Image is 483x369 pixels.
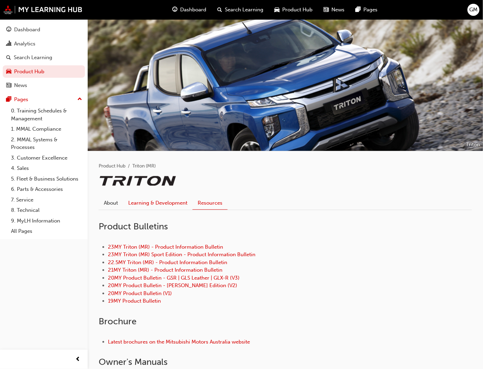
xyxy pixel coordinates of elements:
[108,267,222,273] a: 21MY Triton (MR) - Product Information Bulletin
[6,69,11,75] span: car-icon
[8,153,85,163] a: 3. Customer Excellence
[364,6,378,14] span: Pages
[8,134,85,153] a: 2. MMAL Systems & Processes
[218,6,222,14] span: search-icon
[3,79,85,92] a: News
[108,290,172,296] a: 20MY Product Bulletin (V1)
[132,162,156,170] li: Triton (MR)
[283,6,313,14] span: Product Hub
[8,205,85,216] a: 8. Technical
[108,244,223,250] a: 23MY Triton (MR) - Product Information Bulletin
[8,195,85,205] a: 7. Service
[269,3,318,17] a: car-iconProduct Hub
[3,93,85,106] button: Pages
[8,216,85,226] a: 9. MyLH Information
[3,51,85,64] a: Search Learning
[108,339,250,345] a: Latest brochures on the Mitsubishi Motors Australia website
[108,251,255,258] a: 23MY Triton (MR) Sport Edition - Product Information Bulletin
[180,6,207,14] span: Dashboard
[225,6,264,14] span: Search Learning
[3,23,85,36] a: Dashboard
[99,196,123,209] a: About
[14,82,27,89] div: News
[6,55,11,61] span: search-icon
[193,196,228,210] a: Resources
[99,221,472,232] h2: Product Bulletins
[77,95,82,104] span: up-icon
[8,124,85,134] a: 1. MMAL Compliance
[108,298,161,304] a: 19MY Product Bulletin
[108,282,237,289] a: 20MY Product Bulletin - [PERSON_NAME] Edition (V2)
[8,163,85,174] a: 4. Sales
[99,357,472,368] h2: Owner ' s Manuals
[350,3,383,17] a: pages-iconPages
[108,275,240,281] a: 20MY Product Bulletin - GSR | GLS Leather | GLX-R (V3)
[332,6,345,14] span: News
[6,41,11,47] span: chart-icon
[6,27,11,33] span: guage-icon
[212,3,269,17] a: search-iconSearch Learning
[6,83,11,89] span: news-icon
[8,106,85,124] a: 0. Training Schedules & Management
[14,96,28,104] div: Pages
[108,259,227,265] a: 22.5MY Triton (MR) - Product Information Bulletin
[14,26,40,34] div: Dashboard
[468,4,480,16] button: GM
[8,184,85,195] a: 6. Parts & Accessories
[8,174,85,184] a: 5. Fleet & Business Solutions
[8,226,85,237] a: All Pages
[466,141,480,149] p: Triton
[324,6,329,14] span: news-icon
[99,163,125,169] a: Product Hub
[3,37,85,50] a: Analytics
[173,6,178,14] span: guage-icon
[356,6,361,14] span: pages-icon
[3,22,85,93] button: DashboardAnalyticsSearch LearningProduct HubNews
[99,316,472,327] h2: Brochure
[318,3,350,17] a: news-iconNews
[3,5,83,14] img: mmal
[99,176,177,186] img: triton.png
[470,6,478,14] span: GM
[3,65,85,78] a: Product Hub
[14,54,52,62] div: Search Learning
[275,6,280,14] span: car-icon
[167,3,212,17] a: guage-iconDashboard
[76,355,81,364] span: prev-icon
[6,97,11,103] span: pages-icon
[14,40,35,48] div: Analytics
[123,196,193,209] a: Learning & Development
